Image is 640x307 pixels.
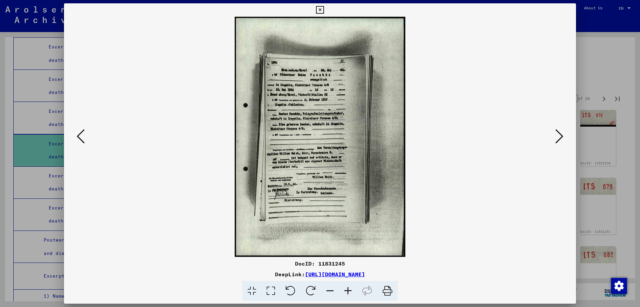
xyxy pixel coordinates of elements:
[611,278,627,294] img: Change consent
[87,17,553,257] img: 001.jpg
[305,271,365,278] a: [URL][DOMAIN_NAME]
[611,278,627,294] div: Change consent
[64,260,576,268] div: DocID: 11831245
[64,270,576,278] div: DeepLink:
